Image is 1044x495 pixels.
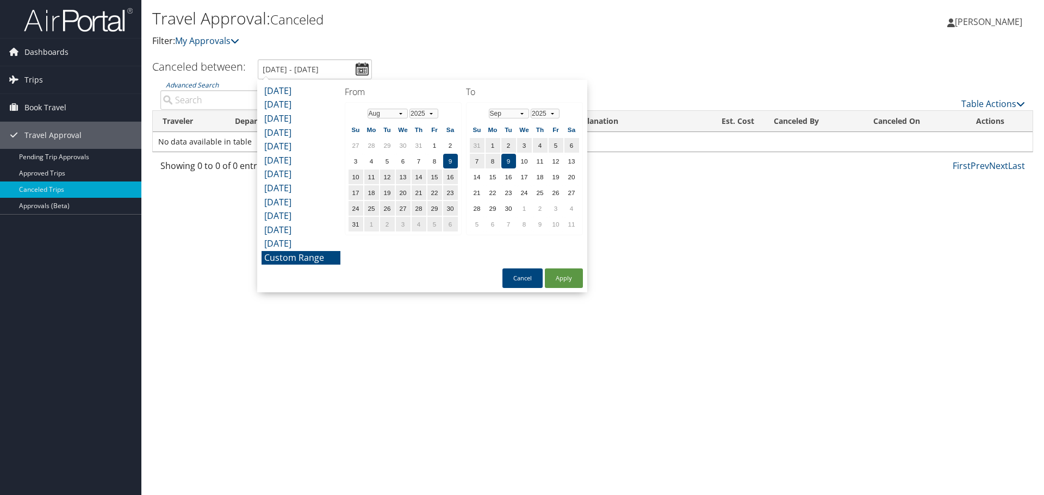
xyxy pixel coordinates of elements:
th: Su [470,122,484,137]
th: We [517,122,532,137]
li: [DATE] [262,167,340,181]
td: 7 [470,154,484,168]
td: 10 [349,170,363,184]
td: 26 [380,201,395,216]
td: 15 [427,170,442,184]
span: Trips [24,66,43,93]
td: 17 [349,185,363,200]
a: First [953,160,971,172]
th: Su [349,122,363,137]
td: 25 [533,185,548,200]
td: 22 [427,185,442,200]
td: 14 [412,170,426,184]
th: Canceled On: activate to sort column ascending [863,111,966,132]
td: 5 [470,217,484,231]
td: 4 [364,154,379,168]
td: 1 [517,201,532,216]
th: We [396,122,411,137]
td: 2 [380,217,395,231]
td: 23 [443,185,458,200]
li: [DATE] [262,98,340,112]
td: 29 [380,138,395,153]
li: [DATE] [262,237,340,251]
td: 11 [533,154,548,168]
td: 4 [412,217,426,231]
span: Book Travel [24,94,66,121]
td: 3 [549,201,563,216]
h4: From [345,86,462,98]
th: Tu [501,122,516,137]
td: 16 [501,170,516,184]
td: 5 [380,154,395,168]
li: [DATE] [262,181,340,196]
p: Filter: [152,34,739,48]
td: 2 [443,138,458,153]
input: Advanced Search [160,90,364,110]
td: 13 [564,154,579,168]
th: Actions [966,111,1033,132]
button: Apply [545,268,583,288]
td: 7 [412,154,426,168]
td: 4 [564,201,579,216]
td: 12 [380,170,395,184]
th: Fr [549,122,563,137]
td: 8 [427,154,442,168]
td: 21 [470,185,484,200]
a: Prev [971,160,989,172]
td: 21 [412,185,426,200]
td: 9 [501,154,516,168]
td: 29 [427,201,442,216]
td: 23 [501,185,516,200]
td: 28 [364,138,379,153]
h3: Canceled between: [152,59,246,74]
li: [DATE] [262,196,340,210]
td: 26 [549,185,563,200]
td: 8 [486,154,500,168]
li: [DATE] [262,112,340,126]
td: 15 [486,170,500,184]
th: Est. Cost: activate to sort column ascending [691,111,765,132]
li: Custom Range [262,251,340,265]
th: Th [533,122,548,137]
td: 1 [427,138,442,153]
a: Last [1008,160,1025,172]
input: [DATE] - [DATE] [258,59,372,79]
td: 31 [412,138,426,153]
td: 10 [517,154,532,168]
span: Travel Approval [24,122,82,149]
th: Sa [443,122,458,137]
td: 10 [549,217,563,231]
td: 31 [349,217,363,231]
td: 28 [412,201,426,216]
td: 6 [443,217,458,231]
div: Showing 0 to 0 of 0 entries [160,159,364,178]
td: 25 [364,201,379,216]
li: [DATE] [262,126,340,140]
th: Traveler: activate to sort column ascending [153,111,225,132]
a: Table Actions [961,98,1025,110]
td: 18 [364,185,379,200]
td: 22 [486,185,500,200]
td: 4 [533,138,548,153]
li: [DATE] [262,223,340,237]
span: Dashboards [24,39,69,66]
th: Tu [380,122,395,137]
td: 24 [517,185,532,200]
td: 6 [486,217,500,231]
td: 19 [380,185,395,200]
td: 6 [396,154,411,168]
a: My Approvals [175,35,239,47]
a: Advanced Search [166,80,219,90]
td: 27 [396,201,411,216]
td: 9 [533,217,548,231]
td: 18 [533,170,548,184]
td: 2 [501,138,516,153]
td: 13 [396,170,411,184]
td: 11 [564,217,579,231]
td: 20 [564,170,579,184]
td: 30 [396,138,411,153]
li: [DATE] [262,154,340,168]
td: 3 [517,138,532,153]
td: 5 [427,217,442,231]
th: Departure: activate to sort column ascending [225,111,312,132]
